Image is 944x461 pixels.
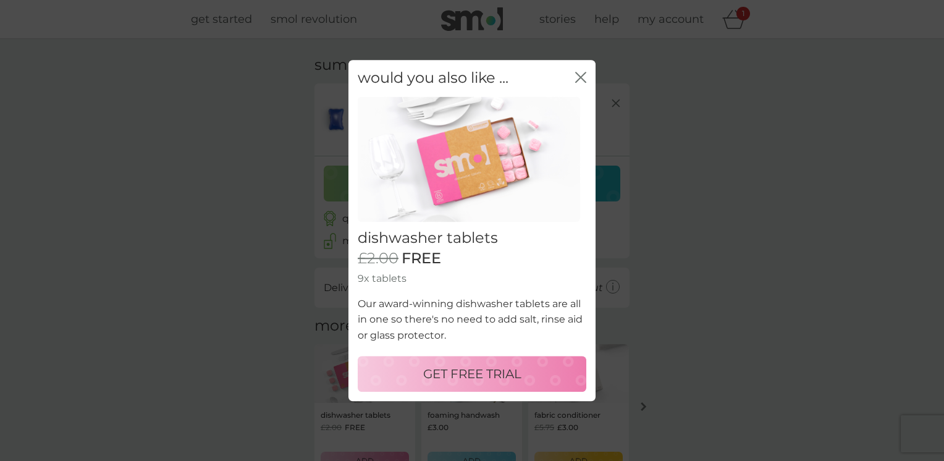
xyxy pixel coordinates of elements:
button: close [575,72,586,85]
h2: dishwasher tablets [358,229,586,247]
p: Our award-winning dishwasher tablets are all in one so there's no need to add salt, rinse aid or ... [358,296,586,344]
span: £2.00 [358,250,398,268]
h2: would you also like ... [358,69,508,87]
p: 9x tablets [358,271,586,287]
span: FREE [402,250,441,268]
p: GET FREE TRIAL [423,364,521,384]
button: GET FREE TRIAL [358,356,586,392]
